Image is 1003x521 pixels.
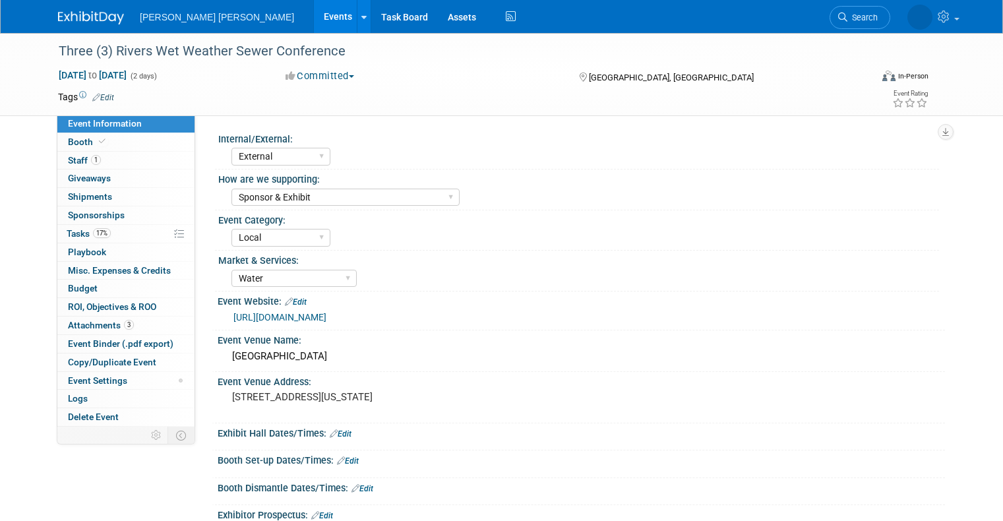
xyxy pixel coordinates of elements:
span: (2 days) [129,72,157,80]
span: ROI, Objectives & ROO [68,301,156,312]
img: Format-Inperson.png [882,71,896,81]
div: Booth Set-up Dates/Times: [218,450,945,468]
span: Event Binder (.pdf export) [68,338,173,349]
div: In-Person [897,71,928,81]
div: Three (3) Rivers Wet Weather Sewer Conference [54,40,855,63]
a: Edit [92,93,114,102]
td: Toggle Event Tabs [168,427,195,444]
a: Misc. Expenses & Credits [57,262,195,280]
span: Attachments [68,320,134,330]
span: 3 [124,320,134,330]
a: Edit [337,456,359,466]
a: Giveaways [57,169,195,187]
span: Giveaways [68,173,111,183]
a: Copy/Duplicate Event [57,353,195,371]
span: Logs [68,393,88,404]
a: Edit [285,297,307,307]
a: Tasks17% [57,225,195,243]
a: Event Binder (.pdf export) [57,335,195,353]
a: [URL][DOMAIN_NAME] [233,312,326,322]
a: Edit [351,484,373,493]
span: [GEOGRAPHIC_DATA], [GEOGRAPHIC_DATA] [589,73,754,82]
span: 1 [91,155,101,165]
span: Search [847,13,878,22]
div: Event Website: [218,291,945,309]
span: to [86,70,99,80]
a: Edit [311,511,333,520]
span: Event Information [68,118,142,129]
div: Event Venue Address: [218,372,945,388]
div: Event Venue Name: [218,330,945,347]
div: [GEOGRAPHIC_DATA] [228,346,935,367]
span: Sponsorships [68,210,125,220]
span: Delete Event [68,412,119,422]
div: Event Format [800,69,928,88]
div: How are we supporting: [218,169,939,186]
div: Market & Services: [218,251,939,267]
td: Personalize Event Tab Strip [145,427,168,444]
span: 17% [93,228,111,238]
span: Modified Layout [179,379,183,383]
a: Logs [57,390,195,408]
div: Event Category: [218,210,939,227]
button: Committed [281,69,359,83]
div: Exhibit Hall Dates/Times: [218,423,945,441]
span: Playbook [68,247,106,257]
span: Budget [68,283,98,293]
i: Booth reservation complete [99,138,106,145]
span: Misc. Expenses & Credits [68,265,171,276]
div: Booth Dismantle Dates/Times: [218,478,945,495]
a: Budget [57,280,195,297]
span: Tasks [67,228,111,239]
a: Event Information [57,115,195,133]
a: Edit [330,429,351,439]
td: Tags [58,90,114,104]
pre: [STREET_ADDRESS][US_STATE] [232,391,506,403]
a: ROI, Objectives & ROO [57,298,195,316]
span: Event Settings [68,375,127,386]
a: Delete Event [57,408,195,426]
div: Event Rating [892,90,928,97]
span: [PERSON_NAME] [PERSON_NAME] [140,12,294,22]
img: Kelly Graber [907,5,932,30]
span: Booth [68,137,108,147]
a: Sponsorships [57,206,195,224]
a: Playbook [57,243,195,261]
a: Staff1 [57,152,195,169]
span: [DATE] [DATE] [58,69,127,81]
span: Copy/Duplicate Event [68,357,156,367]
a: Booth [57,133,195,151]
a: Attachments3 [57,317,195,334]
a: Search [830,6,890,29]
a: Shipments [57,188,195,206]
a: Event Settings [57,372,195,390]
span: Staff [68,155,101,166]
div: Internal/External: [218,129,939,146]
img: ExhibitDay [58,11,124,24]
span: Shipments [68,191,112,202]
